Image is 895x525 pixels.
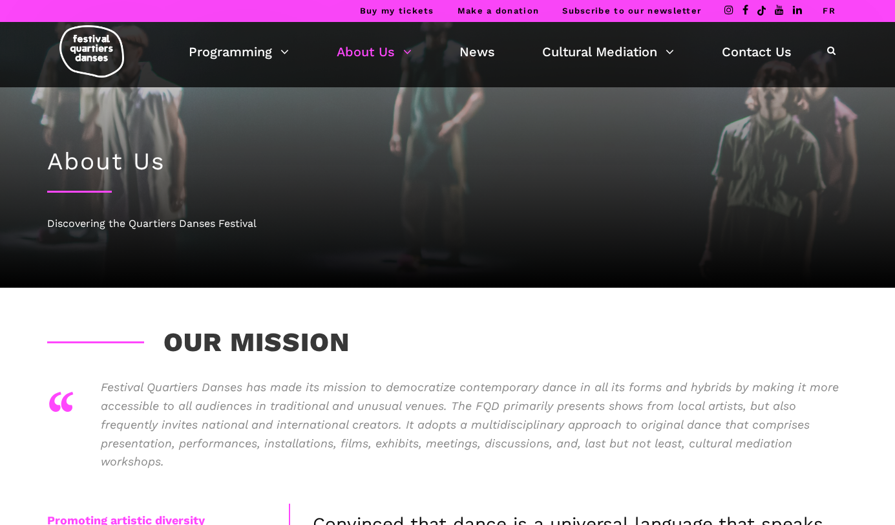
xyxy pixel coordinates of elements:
a: Programming [189,41,289,63]
p: Festival Quartiers Danses has made its mission to democratize contemporary dance in all its forms... [101,378,848,471]
h3: Our mission [47,327,350,359]
h1: About Us [47,147,848,176]
a: Contact Us [722,41,792,63]
a: Make a donation [458,6,540,16]
div: Discovering the Quartiers Danses Festival [47,215,848,232]
a: News [459,41,495,63]
a: Subscribe to our newsletter [562,6,701,16]
div: “ [47,372,75,449]
img: logo-fqd-med [59,25,124,78]
a: Cultural Mediation [542,41,674,63]
a: Buy my tickets [360,6,434,16]
a: FR [823,6,836,16]
a: About Us [337,41,412,63]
